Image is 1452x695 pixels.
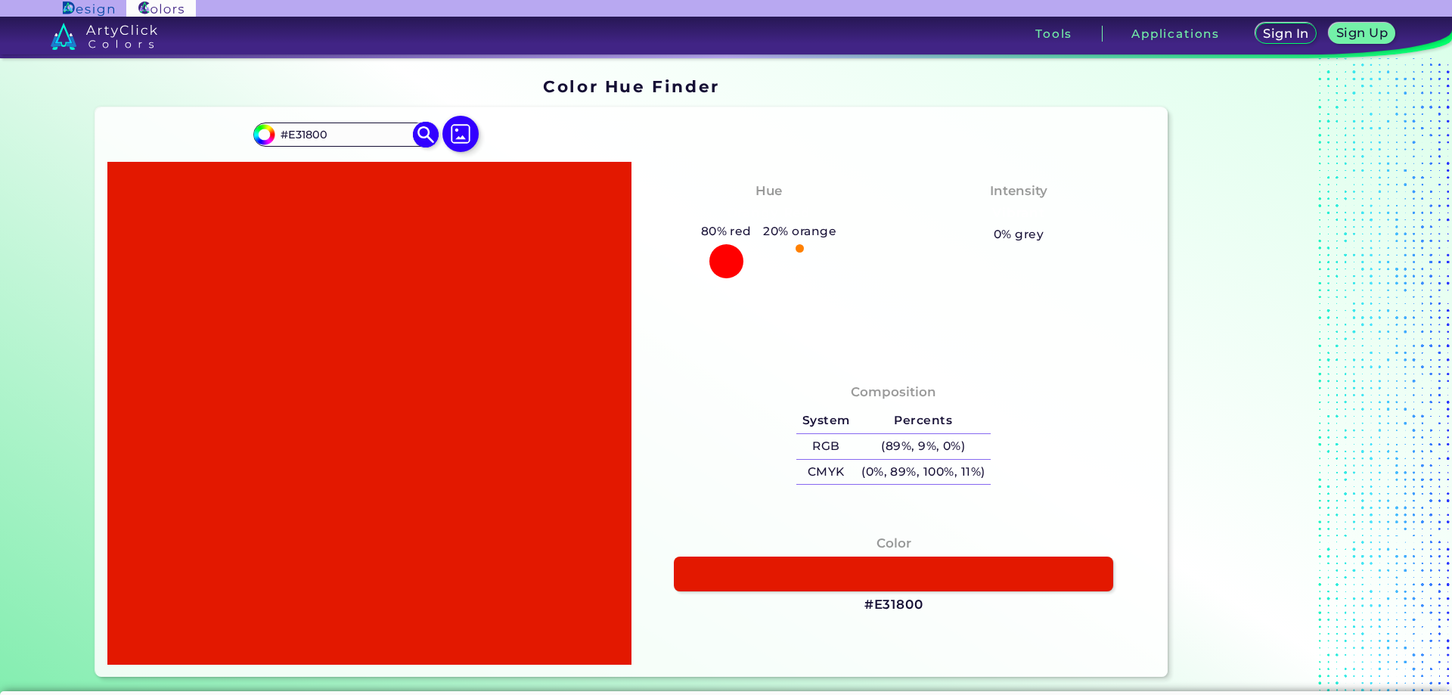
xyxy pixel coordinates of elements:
img: icon search [413,122,439,148]
h4: Composition [851,381,936,403]
img: logo_artyclick_colors_white.svg [51,23,157,50]
h3: #E31800 [864,596,923,614]
input: type color.. [275,124,415,144]
img: icon picture [442,116,479,152]
iframe: Advertisement [1174,72,1363,682]
h5: 20% orange [758,222,842,241]
h5: RGB [796,434,855,459]
h3: Vibrant [986,204,1052,222]
h5: Sign Up [1337,26,1388,39]
h5: System [796,408,855,433]
img: ArtyClick Design logo [63,2,113,16]
h3: Applications [1131,28,1220,39]
h3: Tools [1035,28,1072,39]
h4: Intensity [990,180,1047,202]
h4: Hue [755,180,782,202]
h5: 80% red [695,222,758,241]
a: Sign Up [1329,23,1395,44]
h5: Sign In [1264,27,1308,39]
h5: (89%, 9%, 0%) [855,434,991,459]
h3: Orangy Red [720,204,817,222]
h5: CMYK [796,460,855,485]
h5: (0%, 89%, 100%, 11%) [855,460,991,485]
h5: Percents [855,408,991,433]
h5: 0% grey [994,225,1044,244]
h1: Color Hue Finder [543,75,719,98]
a: Sign In [1255,23,1316,44]
h4: Color [876,532,911,554]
